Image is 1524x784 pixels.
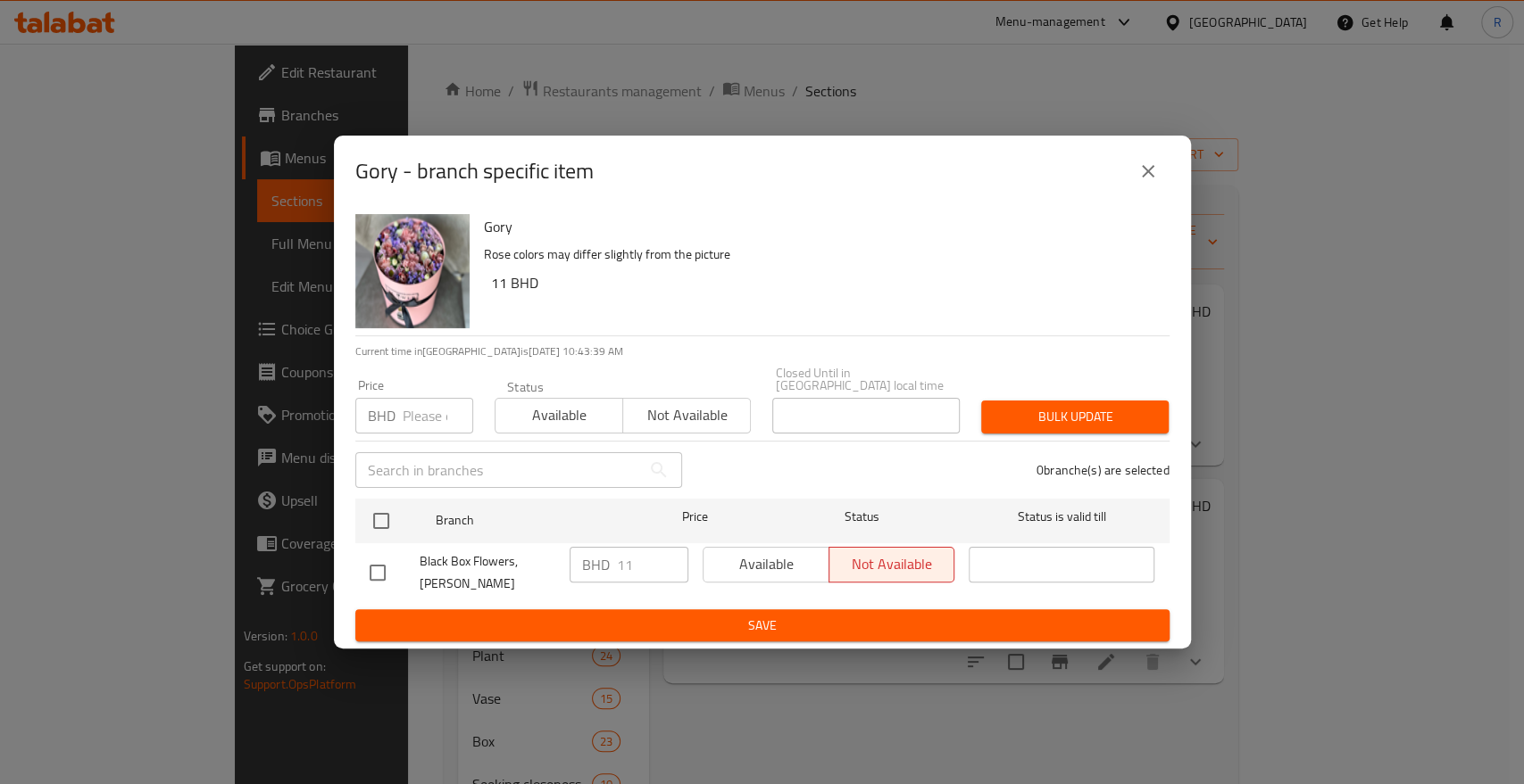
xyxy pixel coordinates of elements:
[355,157,594,186] h2: Gory - branch specific item
[636,506,754,528] span: Price
[355,343,1170,359] p: Current time in [GEOGRAPHIC_DATA] is [DATE] 10:43:39 AM
[622,398,751,433] button: Not available
[969,506,1154,528] span: Status is valid till
[981,400,1169,433] button: Bulk update
[491,270,1155,295] h6: 11 BHD
[403,398,473,433] input: Please enter price
[769,506,954,528] span: Status
[370,615,1155,637] span: Save
[1127,150,1170,193] button: close
[484,214,1155,239] h6: Gory
[420,550,555,595] span: Black Box Flowers, [PERSON_NAME]
[617,547,688,582] input: Please enter price
[503,402,616,428] span: Available
[368,405,396,426] p: BHD
[355,609,1170,642] button: Save
[495,398,623,433] button: Available
[995,406,1154,428] span: Bulk update
[582,554,610,575] p: BHD
[436,509,621,532] span: Branch
[355,452,641,488] input: Search in branches
[1037,461,1170,479] p: 0 branche(s) are selected
[484,243,1155,266] p: Rose colors may differ slightly from the picture
[355,214,470,328] img: Gory
[630,402,744,428] span: Not available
